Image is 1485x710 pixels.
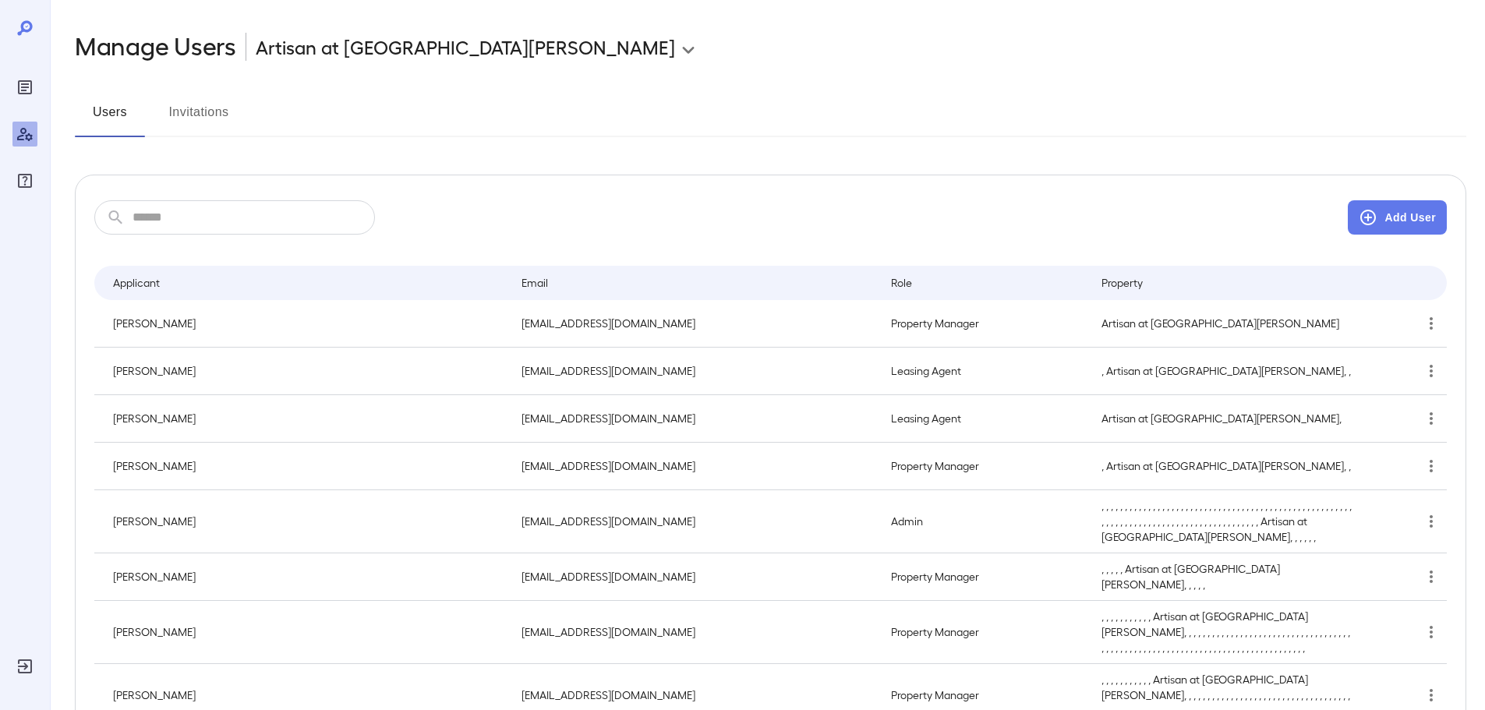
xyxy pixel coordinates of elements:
p: [PERSON_NAME] [113,316,497,331]
th: Applicant [94,266,509,300]
p: [PERSON_NAME] [113,624,497,640]
button: Add User [1348,200,1447,235]
button: Invitations [164,100,234,137]
p: , , , , , , , , , , , , , , , , , , , , , , , , , , , , , , , , , , , , , , , , , , , , , , , , ,... [1101,498,1353,545]
p: [EMAIL_ADDRESS][DOMAIN_NAME] [522,458,867,474]
p: [EMAIL_ADDRESS][DOMAIN_NAME] [522,624,867,640]
p: Property Manager [891,687,1077,703]
p: , Artisan at [GEOGRAPHIC_DATA][PERSON_NAME], , [1101,363,1353,379]
div: Reports [12,75,37,100]
p: [EMAIL_ADDRESS][DOMAIN_NAME] [522,687,867,703]
p: [PERSON_NAME] [113,458,497,474]
h2: Manage Users [75,31,236,62]
p: Leasing Agent [891,363,1077,379]
div: FAQ [12,168,37,193]
p: , Artisan at [GEOGRAPHIC_DATA][PERSON_NAME], , [1101,458,1353,474]
p: Artisan at [GEOGRAPHIC_DATA][PERSON_NAME] [1101,316,1353,331]
p: Property Manager [891,569,1077,585]
p: [EMAIL_ADDRESS][DOMAIN_NAME] [522,363,867,379]
div: Log Out [12,654,37,679]
p: Leasing Agent [891,411,1077,426]
th: Property [1089,266,1366,300]
p: Artisan at [GEOGRAPHIC_DATA][PERSON_NAME], [1101,411,1353,426]
p: [EMAIL_ADDRESS][DOMAIN_NAME] [522,411,867,426]
p: [PERSON_NAME] [113,687,497,703]
p: , , , , , Artisan at [GEOGRAPHIC_DATA][PERSON_NAME], , , , , [1101,561,1353,592]
p: [EMAIL_ADDRESS][DOMAIN_NAME] [522,316,867,331]
th: Role [879,266,1089,300]
p: Property Manager [891,316,1077,331]
p: [EMAIL_ADDRESS][DOMAIN_NAME] [522,514,867,529]
p: [PERSON_NAME] [113,569,497,585]
p: [PERSON_NAME] [113,411,497,426]
p: Property Manager [891,624,1077,640]
p: [PERSON_NAME] [113,514,497,529]
p: [PERSON_NAME] [113,363,497,379]
p: , , , , , , , , , , , Artisan at [GEOGRAPHIC_DATA][PERSON_NAME], , , , , , , , , , , , , , , , , ... [1101,609,1353,655]
button: Users [75,100,145,137]
p: Admin [891,514,1077,529]
p: [EMAIL_ADDRESS][DOMAIN_NAME] [522,569,867,585]
div: Manage Users [12,122,37,147]
p: Property Manager [891,458,1077,474]
p: Artisan at [GEOGRAPHIC_DATA][PERSON_NAME] [256,34,675,59]
th: Email [509,266,879,300]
